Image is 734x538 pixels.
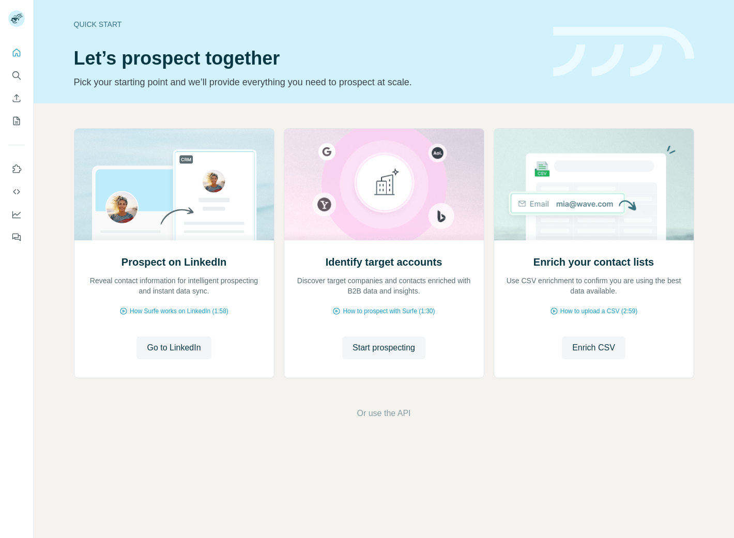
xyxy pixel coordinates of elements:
[121,255,226,269] h2: Prospect on LinkedIn
[8,160,25,178] button: Use Surfe on LinkedIn
[572,342,615,354] span: Enrich CSV
[8,112,25,130] button: My lists
[295,275,473,296] p: Discover target companies and contacts enriched with B2B data and insights.
[74,129,274,240] img: Prospect on LinkedIn
[8,43,25,62] button: Quick start
[74,19,541,29] div: Quick start
[533,255,654,269] h2: Enrich your contact lists
[343,306,435,316] span: How to prospect with Surfe (1:30)
[85,275,264,296] p: Reveal contact information for intelligent prospecting and instant data sync.
[8,228,25,247] button: Feedback
[284,129,484,240] img: Identify target accounts
[136,336,211,359] button: Go to LinkedIn
[8,66,25,85] button: Search
[8,182,25,201] button: Use Surfe API
[74,75,541,89] p: Pick your starting point and we’ll provide everything you need to prospect at scale.
[357,407,410,420] button: Or use the API
[560,306,637,316] span: How to upload a CSV (2:59)
[8,205,25,224] button: Dashboard
[353,342,415,354] span: Start prospecting
[342,336,425,359] button: Start prospecting
[553,27,694,77] img: banner
[494,129,694,240] img: Enrich your contact lists
[130,306,228,316] span: How Surfe works on LinkedIn (1:58)
[326,255,442,269] h2: Identify target accounts
[74,48,541,69] h1: Let’s prospect together
[504,275,683,296] p: Use CSV enrichment to confirm you are using the best data available.
[562,336,625,359] button: Enrich CSV
[147,342,201,354] span: Go to LinkedIn
[8,89,25,107] button: Enrich CSV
